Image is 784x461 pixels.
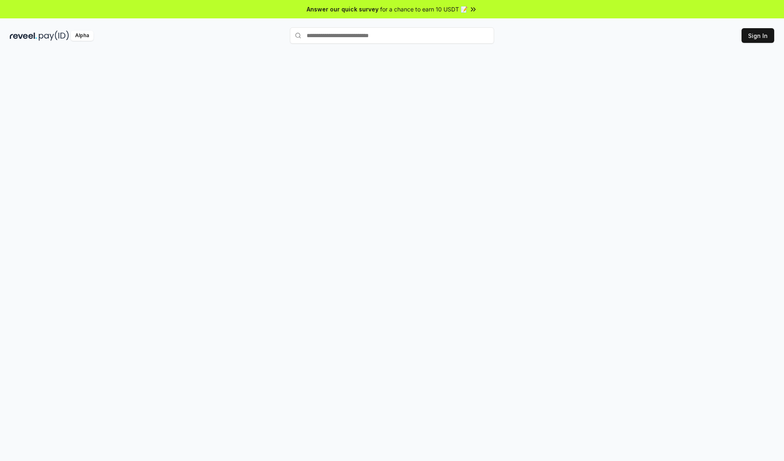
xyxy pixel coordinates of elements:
button: Sign In [742,28,774,43]
span: Answer our quick survey [307,5,379,13]
img: reveel_dark [10,31,37,41]
span: for a chance to earn 10 USDT 📝 [380,5,468,13]
div: Alpha [71,31,94,41]
img: pay_id [39,31,69,41]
